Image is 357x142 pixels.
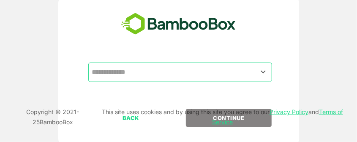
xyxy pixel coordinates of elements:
[8,107,97,127] p: Copyright © 2021- 25 BambooBox
[117,10,240,38] img: bamboobox
[212,108,343,126] a: Terms of Service
[270,108,308,115] a: Privacy Policy
[257,66,269,78] button: Open
[97,107,348,127] p: This site uses cookies and by using this site you agree to our and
